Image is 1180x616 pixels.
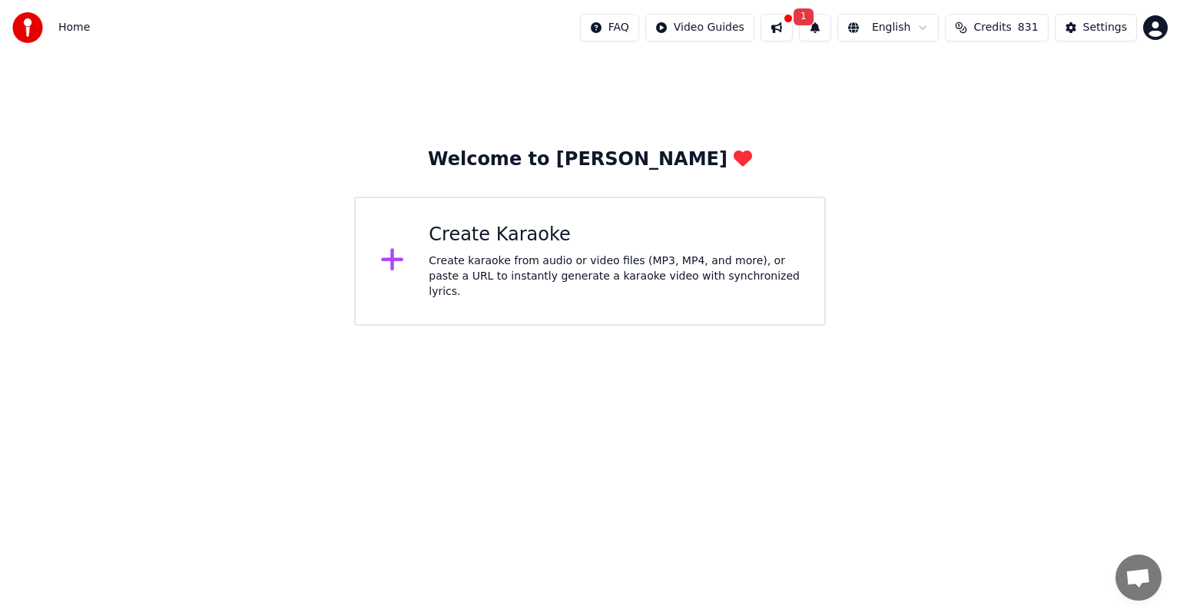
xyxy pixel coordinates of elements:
button: Credits831 [945,14,1048,41]
nav: breadcrumb [58,20,90,35]
div: Settings [1083,20,1127,35]
span: 1 [794,8,814,25]
button: 1 [799,14,831,41]
div: Create karaoke from audio or video files (MP3, MP4, and more), or paste a URL to instantly genera... [429,253,800,300]
div: Welcome to [PERSON_NAME] [428,147,752,172]
span: Home [58,20,90,35]
span: Credits [973,20,1011,35]
div: Create Karaoke [429,223,800,247]
div: Open chat [1115,555,1162,601]
button: Settings [1055,14,1137,41]
img: youka [12,12,43,43]
button: Video Guides [645,14,754,41]
button: FAQ [580,14,639,41]
span: 831 [1018,20,1039,35]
